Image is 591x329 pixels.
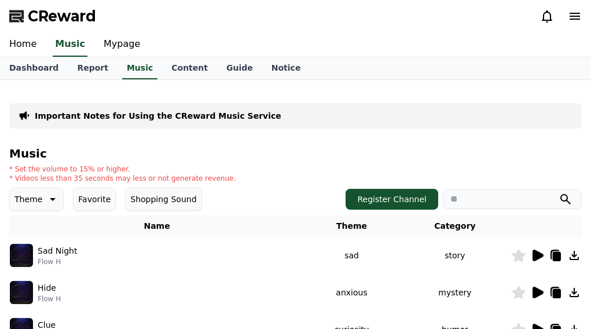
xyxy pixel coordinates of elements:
[9,147,582,160] h4: Music
[38,282,56,294] p: Hide
[10,281,33,304] img: music
[28,7,96,25] span: CReward
[399,215,511,237] th: Category
[14,191,42,207] p: Theme
[162,57,217,79] a: Content
[346,189,438,210] button: Register Channel
[217,57,262,79] a: Guide
[38,245,77,257] p: Sad Night
[53,32,87,57] a: Music
[9,7,96,25] a: CReward
[73,188,116,211] button: Favorite
[9,164,236,174] p: * Set the volume to 15% or higher.
[399,274,511,311] td: mystery
[304,237,399,274] td: sad
[68,57,118,79] a: Report
[262,57,310,79] a: Notice
[94,32,149,57] a: Mypage
[399,237,511,274] td: story
[38,257,77,266] p: Flow H
[304,274,399,311] td: anxious
[35,110,281,122] a: Important Notes for Using the CReward Music Service
[10,244,33,267] img: music
[9,215,304,237] th: Name
[9,174,236,183] p: * Videos less than 35 seconds may less or not generate revenue.
[125,188,201,211] button: Shopping Sound
[9,188,64,211] button: Theme
[38,294,61,304] p: Flow H
[304,215,399,237] th: Theme
[122,57,157,79] a: Music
